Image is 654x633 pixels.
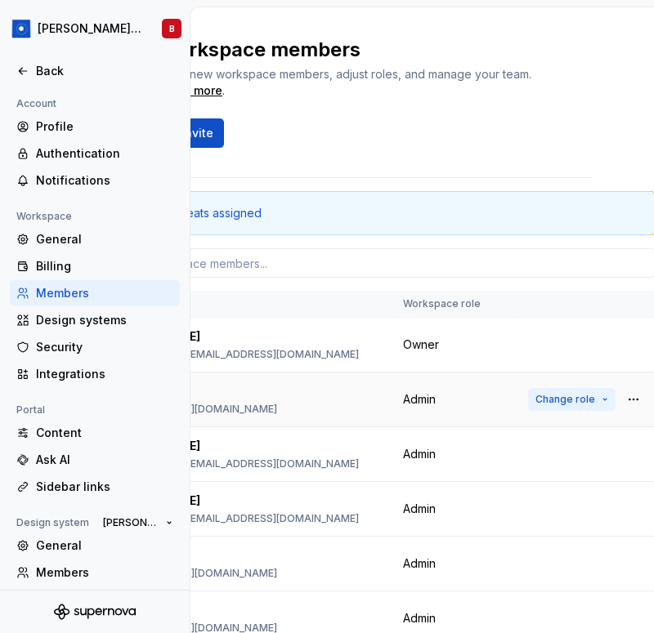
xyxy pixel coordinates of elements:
a: Design systems [10,307,180,333]
span: Owner [403,337,439,353]
div: Design systems [36,312,173,328]
a: Back [10,58,180,84]
a: General [10,226,180,252]
div: Ask AI [36,452,173,468]
div: Portal [10,400,52,420]
div: B [169,22,175,35]
div: Workspace [10,207,78,226]
a: Security [10,334,180,360]
p: [PERSON_NAME][EMAIL_ADDRESS][DOMAIN_NAME] [105,457,359,470]
span: Change role [535,393,595,406]
button: [PERSON_NAME] Design SystemB [3,11,186,47]
div: Members [36,564,173,581]
span: Admin [403,555,436,572]
div: General [36,537,173,554]
p: [PERSON_NAME][EMAIL_ADDRESS][DOMAIN_NAME] [105,348,359,361]
span: Invite [181,125,213,141]
button: Invite [158,118,224,148]
a: Content [10,420,180,446]
a: Members [10,559,180,586]
div: Notifications [36,172,173,189]
p: [EMAIL_ADDRESS][DOMAIN_NAME] [105,403,277,416]
a: Authentication [10,140,180,167]
span: Admin [403,610,436,626]
span: [PERSON_NAME] Design System [103,516,159,529]
div: [PERSON_NAME] Design System [38,20,142,37]
a: Members [10,280,180,306]
a: Learn more [158,82,222,99]
div: Sidebar links [36,479,173,495]
a: Versions [10,586,180,613]
div: Back [36,63,173,79]
div: Billing [36,258,173,274]
h2: Workspace members [158,37,562,63]
svg: Supernova Logo [54,604,136,620]
div: Profile [36,118,173,135]
span: Invite new workspace members, adjust roles, and manage your team. [158,67,531,81]
p: [EMAIL_ADDRESS][DOMAIN_NAME] [105,567,277,580]
div: Security [36,339,173,355]
p: [PERSON_NAME][EMAIL_ADDRESS][DOMAIN_NAME] [105,512,359,525]
span: Admin [403,501,436,517]
span: Admin [403,446,436,462]
a: Integrations [10,361,180,387]
img: 049812b6-2877-400d-9dc9-987621144c16.png [11,19,31,38]
a: Ask AI [10,447,180,473]
div: Members [36,285,173,301]
div: Design system [10,513,96,533]
a: Billing [10,253,180,279]
a: Notifications [10,167,180,194]
th: Workspace role [393,291,518,318]
a: Profile [10,114,180,140]
th: Member [66,291,393,318]
a: Sidebar links [10,474,180,500]
div: Content [36,425,173,441]
div: Authentication [36,145,173,162]
button: Change role [528,388,616,411]
a: General [10,533,180,559]
div: General [36,231,173,247]
span: Admin [403,391,436,408]
div: Integrations [36,366,173,382]
div: Account [10,94,63,114]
